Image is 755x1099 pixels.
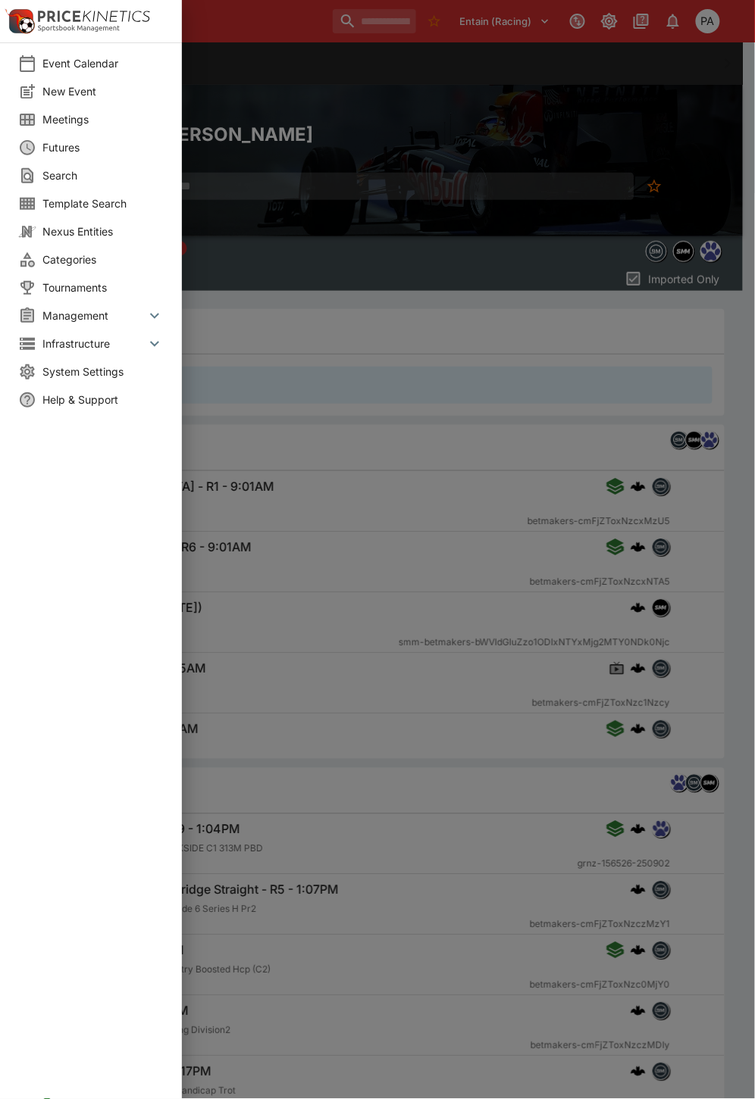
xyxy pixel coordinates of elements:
[42,392,164,407] span: Help & Support
[42,308,146,323] span: Management
[5,6,35,36] img: PriceKinetics Logo
[42,111,164,127] span: Meetings
[42,251,164,267] span: Categories
[42,223,164,239] span: Nexus Entities
[42,195,164,211] span: Template Search
[42,83,164,99] span: New Event
[38,11,150,22] img: PriceKinetics
[38,25,120,32] img: Sportsbook Management
[42,167,164,183] span: Search
[42,55,164,71] span: Event Calendar
[42,336,146,351] span: Infrastructure
[42,279,164,295] span: Tournaments
[42,139,164,155] span: Futures
[42,364,164,379] span: System Settings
